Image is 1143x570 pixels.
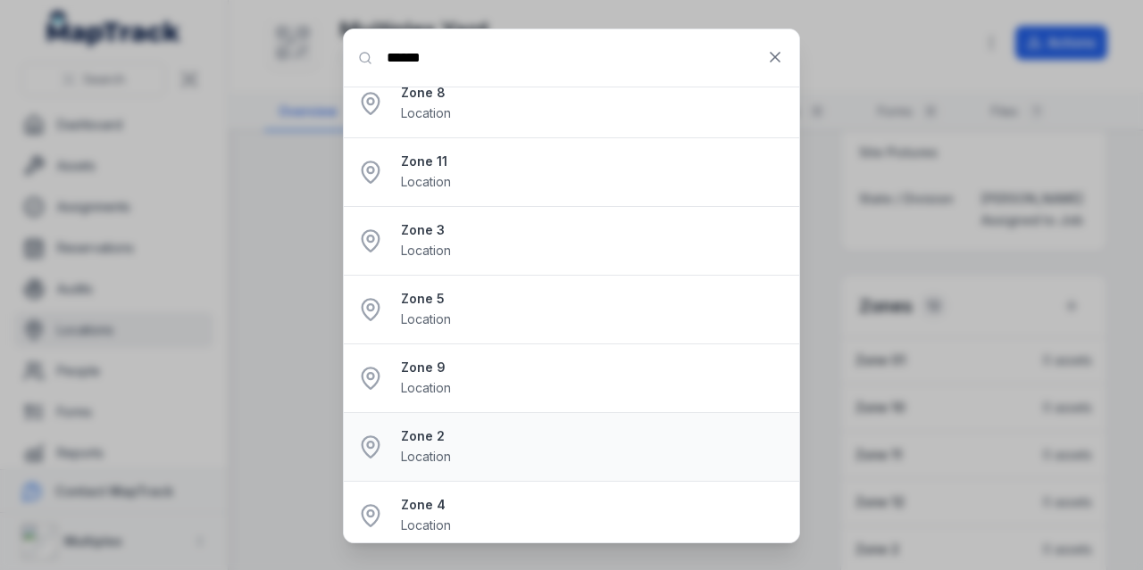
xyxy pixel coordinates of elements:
a: Zone 8Location [401,84,785,123]
span: Location [401,243,451,258]
span: Location [401,380,451,395]
a: Zone 4Location [401,496,785,535]
strong: Zone 5 [401,290,785,308]
strong: Zone 3 [401,221,785,239]
span: Location [401,517,451,533]
strong: Zone 8 [401,84,785,102]
span: Location [401,449,451,464]
strong: Zone 2 [401,427,785,445]
a: Zone 2Location [401,427,785,467]
strong: Zone 11 [401,153,785,170]
a: Zone 5Location [401,290,785,329]
a: Zone 11Location [401,153,785,192]
a: Zone 3Location [401,221,785,260]
span: Location [401,174,451,189]
strong: Zone 9 [401,359,785,376]
span: Location [401,105,451,120]
strong: Zone 4 [401,496,785,514]
a: Zone 9Location [401,359,785,398]
span: Location [401,311,451,326]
